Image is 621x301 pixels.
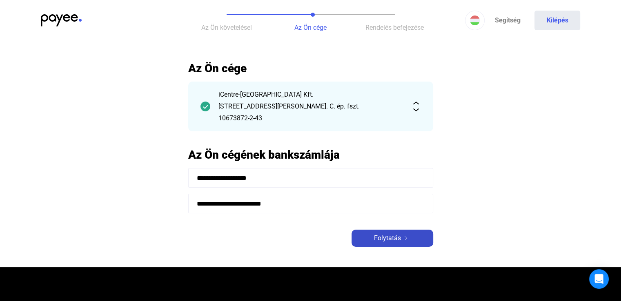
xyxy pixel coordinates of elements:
img: HU [470,15,480,25]
img: checkmark-darker-green-circle [200,102,210,111]
img: expand [411,102,421,111]
img: arrow-right-white [401,236,411,240]
h2: Az Ön cége [188,61,433,75]
button: HU [465,11,485,30]
div: iCentre-[GEOGRAPHIC_DATA] Kft. [218,90,403,100]
span: Az Ön cége [294,24,327,31]
button: Folytatásarrow-right-white [352,230,433,247]
button: Kilépés [534,11,580,30]
span: Az Ön követelései [201,24,252,31]
div: 10673872-2-43 [218,113,403,123]
span: Rendelés befejezése [365,24,424,31]
h2: Az Ön cégének bankszámlája [188,148,433,162]
span: Folytatás [374,233,401,243]
div: [STREET_ADDRESS][PERSON_NAME]. C. ép. fszt. [218,102,403,111]
a: Segítség [485,11,530,30]
div: Open Intercom Messenger [589,269,609,289]
img: payee-logo [41,14,82,27]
